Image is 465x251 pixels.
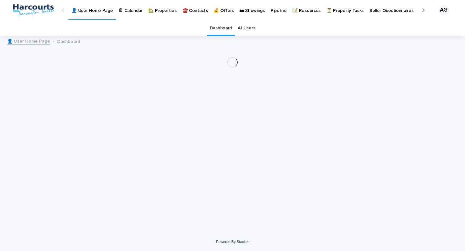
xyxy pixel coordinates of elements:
[7,37,50,45] a: 👤 User Home Page
[57,37,80,45] p: Dashboard
[210,21,232,36] a: Dashboard
[13,4,55,17] img: aRr5UT5PQeWb03tlxx4P
[439,5,449,15] div: AG
[238,21,255,36] a: All Users
[216,240,249,244] a: Powered By Stacker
